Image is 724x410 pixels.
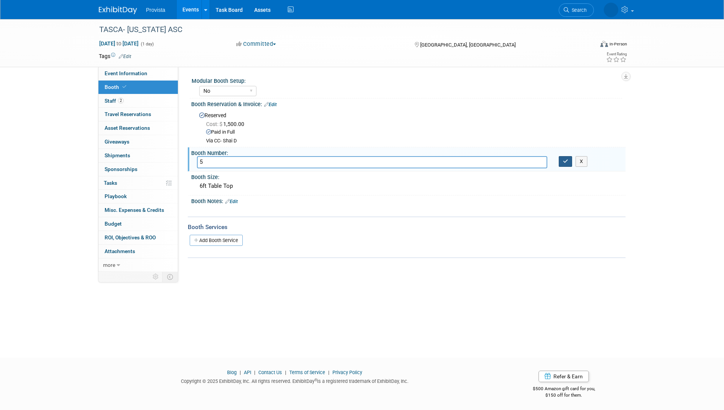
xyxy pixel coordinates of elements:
i: Booth reservation complete [123,85,126,89]
span: 2 [118,98,124,103]
span: Misc. Expenses & Credits [105,207,164,213]
span: [DATE] [DATE] [99,40,139,47]
button: Committed [234,40,279,48]
a: Booth [98,81,178,94]
div: Booth Reservation & Invoice: [191,98,626,108]
a: Sponsorships [98,163,178,176]
span: Giveaways [105,139,129,145]
a: Playbook [98,190,178,203]
a: Terms of Service [289,370,325,375]
span: Travel Reservations [105,111,151,117]
span: Booth [105,84,128,90]
div: 6ft Table Top [197,180,620,192]
img: Format-Inperson.png [600,41,608,47]
a: Edit [264,102,277,107]
a: Staff2 [98,94,178,108]
span: Staff [105,98,124,104]
img: Shai Davis [604,3,618,17]
div: Booth Notes: [191,195,626,205]
a: Shipments [98,149,178,162]
span: Asset Reservations [105,125,150,131]
span: Sponsorships [105,166,137,172]
span: | [252,370,257,375]
a: Travel Reservations [98,108,178,121]
a: Blog [227,370,237,375]
td: Personalize Event Tab Strip [149,272,163,282]
span: Attachments [105,248,135,254]
a: Misc. Expenses & Credits [98,203,178,217]
a: Contact Us [258,370,282,375]
div: Event Rating [606,52,627,56]
div: Modular Booth Setup: [192,75,622,85]
span: Search [569,7,587,13]
div: Booth Number: [191,147,626,157]
a: API [244,370,251,375]
span: | [238,370,243,375]
div: $150 off for them. [502,392,626,399]
span: Tasks [104,180,117,186]
a: more [98,258,178,272]
div: Copyright © 2025 ExhibitDay, Inc. All rights reserved. ExhibitDay is a registered trademark of Ex... [99,376,491,385]
a: Add Booth Service [190,235,243,246]
div: Event Format [549,40,627,51]
span: Event Information [105,70,147,76]
div: $500 Amazon gift card for you, [502,381,626,398]
span: Shipments [105,152,130,158]
a: Tasks [98,176,178,190]
a: Budget [98,217,178,231]
div: TASCA- [US_STATE] ASC [97,23,582,37]
a: Giveaways [98,135,178,149]
span: 1,500.00 [206,121,247,127]
a: Asset Reservations [98,121,178,135]
span: (1 day) [140,42,154,47]
a: Refer & Earn [539,371,589,382]
div: In-Person [609,41,627,47]
td: Tags [99,52,131,60]
td: Toggle Event Tabs [162,272,178,282]
div: Reserved [197,110,620,144]
div: Paid in Full [206,129,620,136]
span: Playbook [105,193,127,199]
a: Attachments [98,245,178,258]
div: Booth Services [188,223,626,231]
a: Privacy Policy [332,370,362,375]
img: ExhibitDay [99,6,137,14]
div: Via CC- Shai D [206,138,620,144]
a: Edit [225,199,238,204]
a: Event Information [98,67,178,80]
span: | [283,370,288,375]
div: Booth Size: [191,171,626,181]
span: Provista [146,7,166,13]
span: to [115,40,123,47]
span: ROI, Objectives & ROO [105,234,156,241]
span: | [326,370,331,375]
span: more [103,262,115,268]
a: Search [559,3,594,17]
button: X [576,156,587,167]
span: Cost: $ [206,121,223,127]
span: Budget [105,221,122,227]
a: ROI, Objectives & ROO [98,231,178,244]
sup: ® [314,378,317,382]
a: Edit [119,54,131,59]
span: [GEOGRAPHIC_DATA], [GEOGRAPHIC_DATA] [420,42,516,48]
